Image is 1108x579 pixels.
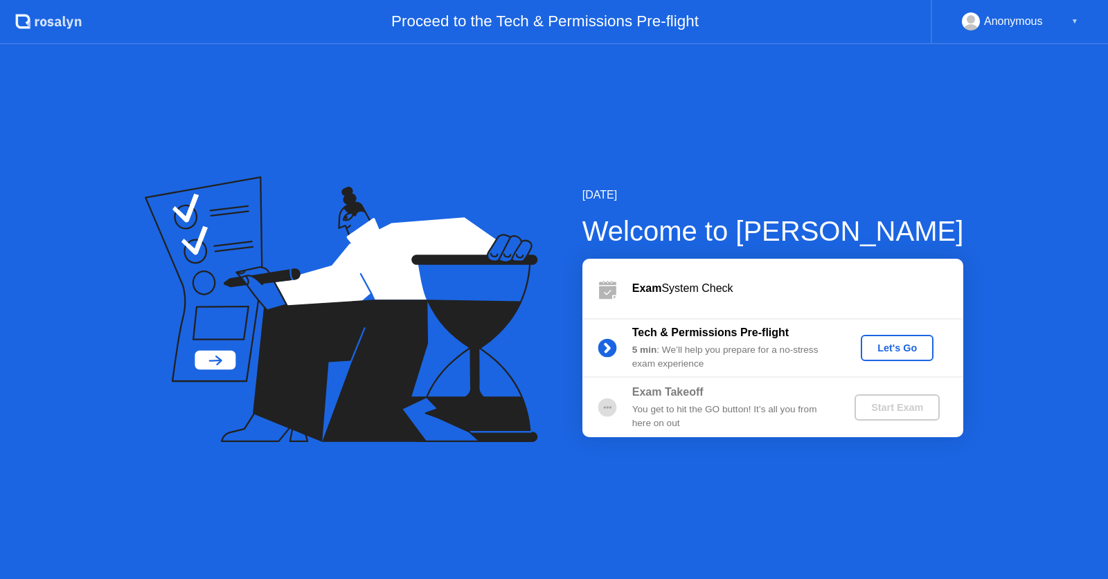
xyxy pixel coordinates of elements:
div: Let's Go [866,342,928,353]
button: Let's Go [861,335,933,361]
div: Start Exam [860,402,934,413]
button: Start Exam [855,394,940,421]
b: Exam Takeoff [632,386,704,398]
div: [DATE] [582,187,964,203]
b: 5 min [632,344,657,355]
div: ▼ [1071,12,1078,30]
div: Welcome to [PERSON_NAME] [582,210,964,252]
b: Exam [632,282,662,294]
div: System Check [632,280,963,297]
div: You get to hit the GO button! It’s all you from here on out [632,403,832,431]
div: Anonymous [984,12,1043,30]
div: : We’ll help you prepare for a no-stress exam experience [632,343,832,371]
b: Tech & Permissions Pre-flight [632,327,789,338]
